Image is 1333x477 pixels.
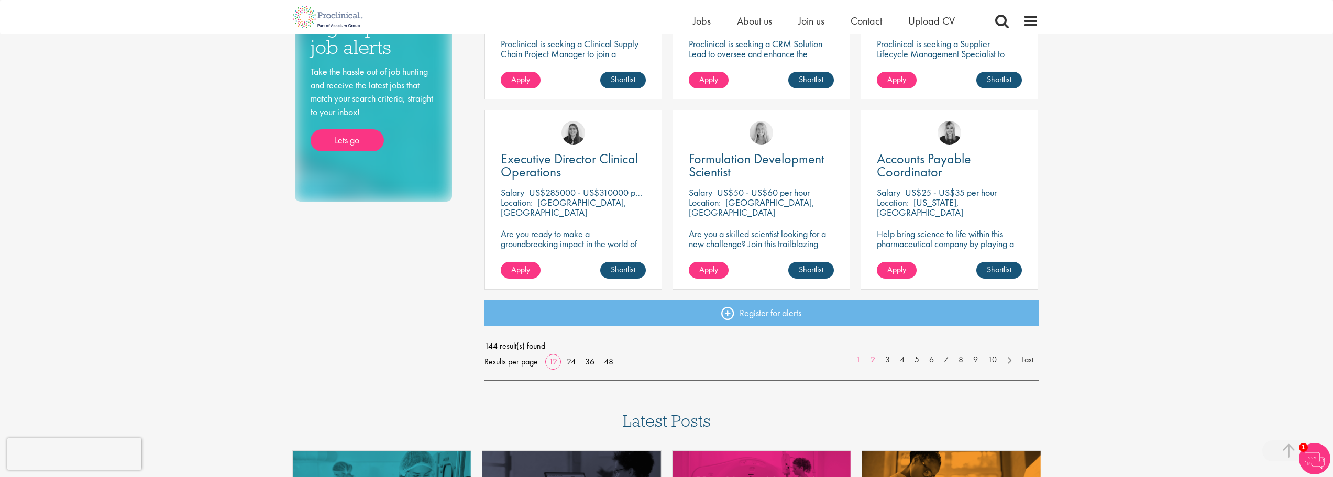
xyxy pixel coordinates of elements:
[851,354,866,366] a: 1
[877,150,971,181] span: Accounts Payable Coordinator
[865,354,880,366] a: 2
[877,196,909,208] span: Location:
[877,262,917,279] a: Apply
[484,354,538,370] span: Results per page
[689,72,729,88] a: Apply
[895,354,910,366] a: 4
[484,338,1039,354] span: 144 result(s) found
[7,438,141,470] iframe: reCAPTCHA
[623,412,711,437] h3: Latest Posts
[877,229,1022,259] p: Help bring science to life within this pharmaceutical company by playing a key role in their fina...
[501,196,533,208] span: Location:
[887,264,906,275] span: Apply
[689,186,712,198] span: Salary
[887,74,906,85] span: Apply
[581,356,598,367] a: 36
[311,17,436,57] h3: Sign up for job alerts
[909,354,924,366] a: 5
[501,152,646,179] a: Executive Director Clinical Operations
[788,72,834,88] a: Shortlist
[976,72,1022,88] a: Shortlist
[953,354,968,366] a: 8
[511,264,530,275] span: Apply
[689,196,814,218] p: [GEOGRAPHIC_DATA], [GEOGRAPHIC_DATA]
[877,186,900,198] span: Salary
[484,300,1039,326] a: Register for alerts
[689,150,824,181] span: Formulation Development Scientist
[798,14,824,28] a: Join us
[750,121,773,145] img: Shannon Briggs
[737,14,772,28] a: About us
[689,229,834,279] p: Are you a skilled scientist looking for a new challenge? Join this trailblazing biotech on the cu...
[1299,443,1308,452] span: 1
[545,356,561,367] a: 12
[877,152,1022,179] a: Accounts Payable Coordinator
[880,354,895,366] a: 3
[501,150,638,181] span: Executive Director Clinical Operations
[501,186,524,198] span: Salary
[311,65,436,151] div: Take the hassle out of job hunting and receive the latest jobs that match your search criteria, s...
[699,74,718,85] span: Apply
[905,186,997,198] p: US$25 - US$35 per hour
[689,152,834,179] a: Formulation Development Scientist
[600,72,646,88] a: Shortlist
[501,262,541,279] a: Apply
[939,354,954,366] a: 7
[689,262,729,279] a: Apply
[877,72,917,88] a: Apply
[501,196,626,218] p: [GEOGRAPHIC_DATA], [GEOGRAPHIC_DATA]
[717,186,810,198] p: US$50 - US$60 per hour
[788,262,834,279] a: Shortlist
[561,121,585,145] img: Ciara Noble
[908,14,955,28] a: Upload CV
[311,129,384,151] a: Lets go
[501,39,646,88] p: Proclinical is seeking a Clinical Supply Chain Project Manager to join a dynamic team dedicated t...
[600,356,617,367] a: 48
[983,354,1002,366] a: 10
[877,196,963,218] p: [US_STATE], [GEOGRAPHIC_DATA]
[563,356,579,367] a: 24
[689,196,721,208] span: Location:
[851,14,882,28] a: Contact
[693,14,711,28] a: Jobs
[976,262,1022,279] a: Shortlist
[501,229,646,279] p: Are you ready to make a groundbreaking impact in the world of biotechnology? Join a growing compa...
[877,39,1022,88] p: Proclinical is seeking a Supplier Lifecycle Management Specialist to support global vendor change...
[924,354,939,366] a: 6
[1299,443,1330,474] img: Chatbot
[511,74,530,85] span: Apply
[1016,354,1039,366] a: Last
[501,72,541,88] a: Apply
[699,264,718,275] span: Apply
[689,39,834,79] p: Proclinical is seeking a CRM Solution Lead to oversee and enhance the Salesforce platform for EME...
[968,354,983,366] a: 9
[938,121,961,145] img: Janelle Jones
[529,186,668,198] p: US$285000 - US$310000 per annum
[600,262,646,279] a: Shortlist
